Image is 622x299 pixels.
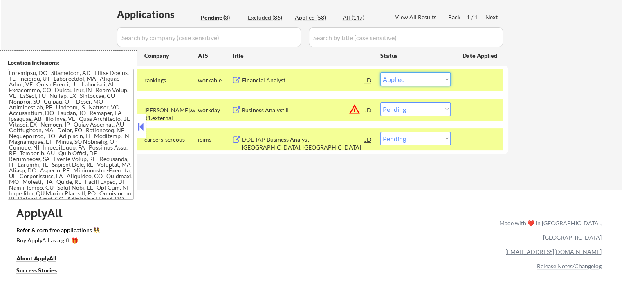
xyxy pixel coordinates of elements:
[16,227,328,236] a: Refer & earn free applications 👯‍♀️
[505,248,602,255] a: [EMAIL_ADDRESS][DOMAIN_NAME]
[364,102,373,117] div: JD
[201,14,242,22] div: Pending (3)
[198,106,231,114] div: workday
[467,13,485,21] div: 1 / 1
[537,263,602,270] a: Release Notes/Changelog
[8,59,134,67] div: Location Inclusions:
[364,132,373,147] div: JD
[343,14,384,22] div: All (147)
[448,13,461,21] div: Back
[496,216,602,245] div: Made with ❤️ in [GEOGRAPHIC_DATA], [GEOGRAPHIC_DATA]
[242,76,365,84] div: Financial Analyst
[144,76,198,84] div: rankings
[364,72,373,87] div: JD
[242,106,365,114] div: Business Analyst II
[485,13,498,21] div: Next
[248,14,289,22] div: Excluded (86)
[309,27,503,47] input: Search by title (case sensitive)
[231,52,373,60] div: Title
[16,266,68,276] a: Success Stories
[295,14,336,22] div: Applied (58)
[144,136,198,144] div: careers-sercous
[16,238,98,243] div: Buy ApplyAll as a gift 🎁
[16,267,57,274] u: Success Stories
[16,254,68,264] a: About ApplyAll
[380,48,451,63] div: Status
[117,9,198,19] div: Applications
[198,76,231,84] div: workable
[395,13,439,21] div: View All Results
[16,255,56,262] u: About ApplyAll
[144,106,198,122] div: [PERSON_NAME].wd1.external
[242,136,365,152] div: DOL TAP Business Analyst - [GEOGRAPHIC_DATA], [GEOGRAPHIC_DATA]
[198,52,231,60] div: ATS
[463,52,498,60] div: Date Applied
[198,136,231,144] div: icims
[349,104,360,115] button: warning_amber
[144,52,198,60] div: Company
[16,236,98,246] a: Buy ApplyAll as a gift 🎁
[16,206,72,220] div: ApplyAll
[117,27,301,47] input: Search by company (case sensitive)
